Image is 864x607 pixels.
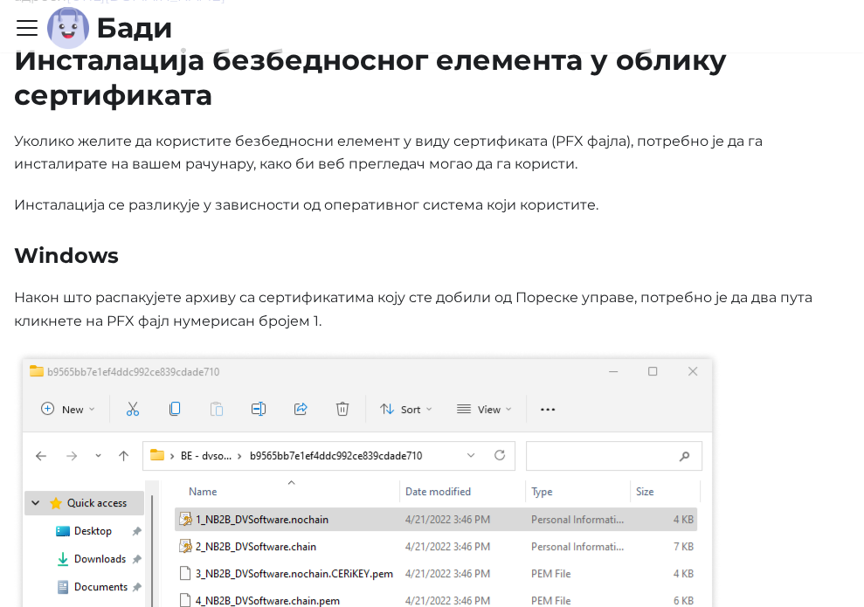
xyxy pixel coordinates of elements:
p: Уколико желите да користите безбедносни елемент у виду сертификата (PFX фајла), потребно је да га... [14,130,850,176]
img: Лого [47,7,89,49]
button: Toggle navigation bar [14,15,40,41]
h3: Windows [14,243,850,269]
a: ЛогоБади [47,7,173,49]
b: Бади [96,14,173,42]
p: Инсталација се разликује у зависности од оперативног система који користите. [14,194,850,217]
h2: Инсталација безбедносног елемента у облику сертификата [14,43,850,113]
p: Након што распакујете архиву са сертификатима коју сте добили од Пореске управе, потребно је да д... [14,286,850,333]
